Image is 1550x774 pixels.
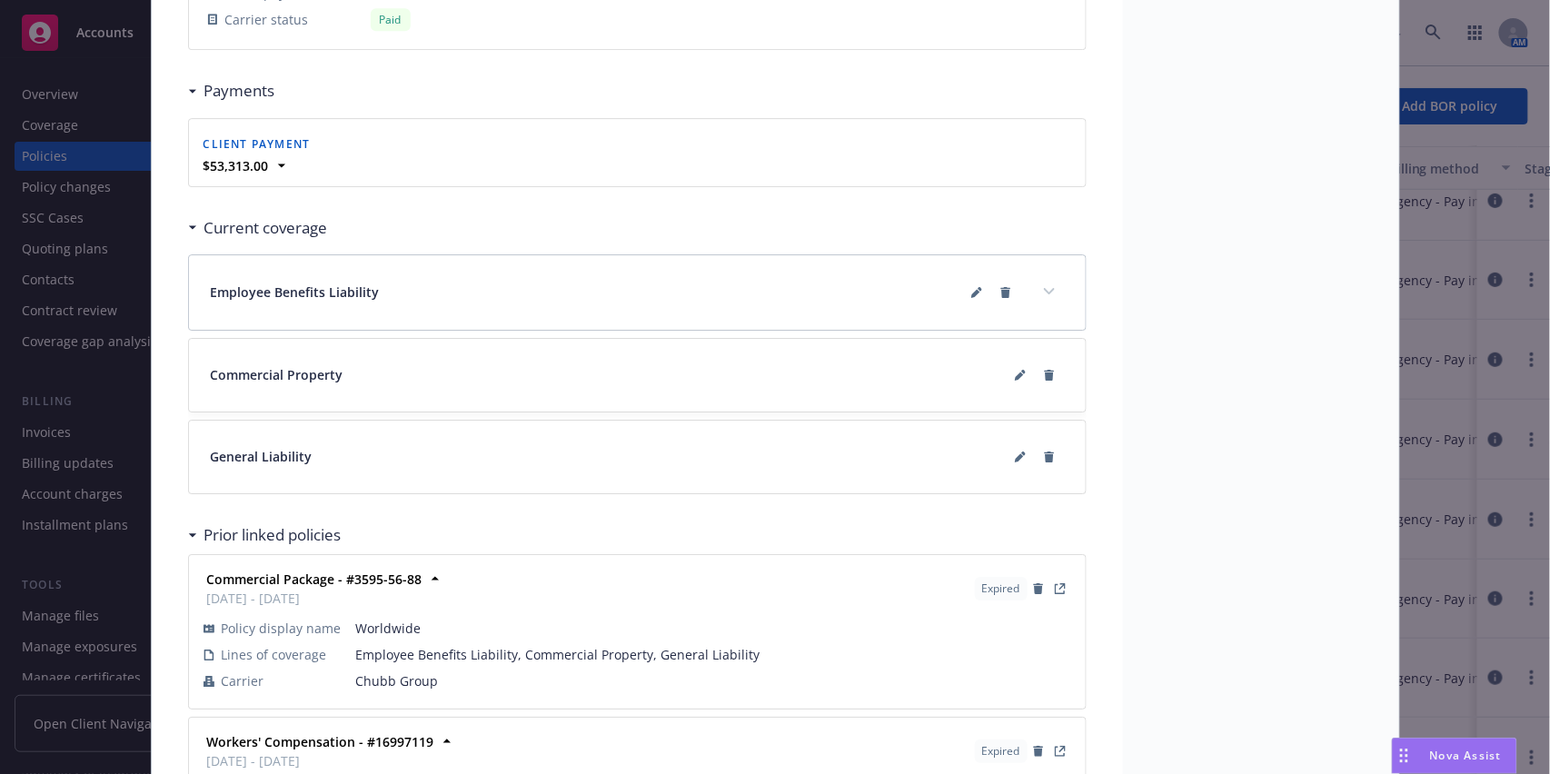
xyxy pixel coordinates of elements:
[189,255,1086,330] div: Employee Benefits Liabilityexpand content
[204,136,311,152] span: Client payment
[188,216,328,240] div: Current coverage
[188,523,342,547] div: Prior linked policies
[982,580,1020,597] span: Expired
[211,365,343,384] span: Commercial Property
[204,216,328,240] h3: Current coverage
[356,645,1071,664] span: Employee Benefits Liability, Commercial Property, General Liability
[207,589,422,608] span: [DATE] - [DATE]
[204,523,342,547] h3: Prior linked policies
[1393,739,1416,773] div: Drag to move
[207,571,422,588] strong: Commercial Package - #3595-56-88
[204,79,275,103] h3: Payments
[204,157,269,174] strong: $53,313.00
[211,447,313,466] span: General Liability
[356,671,1071,690] span: Chubb Group
[211,283,380,302] span: Employee Benefits Liability
[225,10,309,29] span: Carrier status
[222,671,264,690] span: Carrier
[1049,578,1071,600] a: View Policy
[1049,740,1071,762] a: View Policy
[222,645,327,664] span: Lines of coverage
[982,743,1020,759] span: Expired
[207,733,434,750] strong: Workers' Compensation - #16997119
[1392,738,1517,774] button: Nova Assist
[371,8,411,31] div: Paid
[1035,277,1064,306] button: expand content
[207,751,434,770] span: [DATE] - [DATE]
[188,79,275,103] div: Payments
[222,619,342,638] span: Policy display name
[356,619,1071,638] span: Worldwide
[1430,748,1502,763] span: Nova Assist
